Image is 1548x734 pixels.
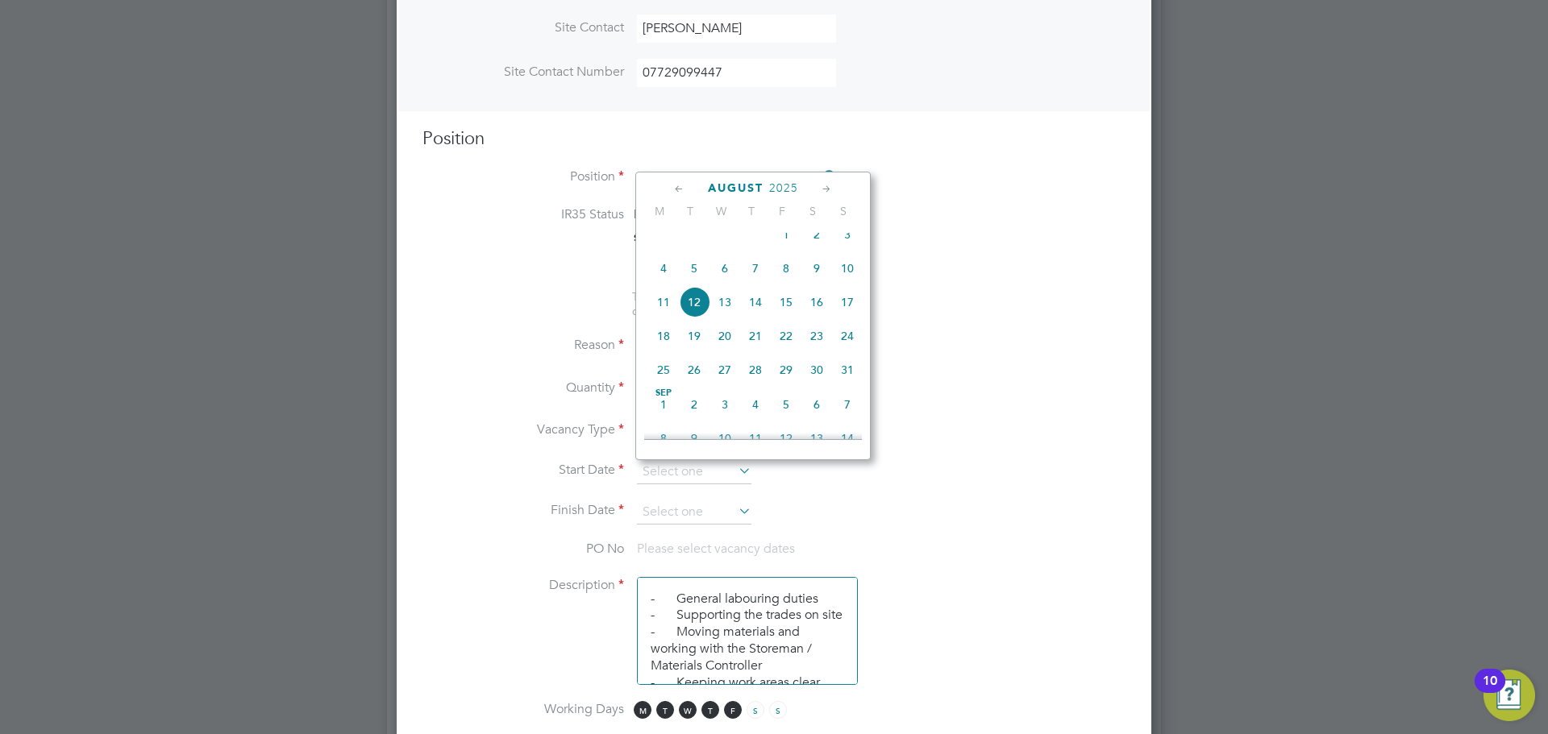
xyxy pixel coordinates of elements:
h3: Position [422,127,1126,151]
span: W [705,204,736,218]
span: T [656,701,674,719]
span: 3 [709,389,740,420]
span: M [634,701,651,719]
span: 10 [832,253,863,284]
span: S [769,701,787,719]
input: Search for... [637,166,836,190]
span: T [675,204,705,218]
span: 15 [771,287,801,317]
span: S [747,701,764,719]
label: IR35 Status [422,206,624,223]
span: F [724,701,742,719]
span: 14 [740,287,771,317]
label: Site Contact [422,19,624,36]
span: Please select vacancy dates [637,541,795,557]
input: Select one [637,500,751,525]
label: Finish Date [422,502,624,519]
span: 11 [648,287,679,317]
span: 21 [740,321,771,351]
span: August [708,181,764,195]
span: 24 [832,321,863,351]
span: 5 [771,389,801,420]
span: S [797,204,828,218]
span: 5 [679,253,709,284]
span: 12 [771,423,801,454]
span: 4 [740,389,771,420]
label: PO No [422,541,624,558]
span: 3 [832,219,863,250]
button: Open Resource Center, 10 new notifications [1483,670,1535,721]
span: 9 [801,253,832,284]
label: Site Contact Number [422,64,624,81]
span: 18 [648,321,679,351]
span: 12 [679,287,709,317]
span: 25 [648,355,679,385]
span: 27 [709,355,740,385]
span: 19 [679,321,709,351]
span: 2 [801,219,832,250]
span: 6 [709,253,740,284]
span: 8 [648,423,679,454]
label: Vacancy Type [422,421,624,438]
strong: Status Determination Statement [634,232,781,243]
span: F [767,204,797,218]
label: Start Date [422,462,624,479]
span: 30 [801,355,832,385]
span: 11 [740,423,771,454]
span: W [679,701,697,719]
span: 28 [740,355,771,385]
span: The status determination for this position can be updated after creating the vacancy [632,289,850,318]
span: 9 [679,423,709,454]
label: Quantity [422,379,624,396]
span: 7 [832,389,863,420]
span: 13 [801,423,832,454]
label: Position [422,168,624,185]
span: 10 [709,423,740,454]
div: 10 [1483,681,1497,702]
span: 13 [709,287,740,317]
span: 14 [832,423,863,454]
span: 2 [679,389,709,420]
span: T [736,204,767,218]
span: S [828,204,859,218]
span: Sep [648,389,679,397]
span: Inside IR35 [634,206,697,222]
span: 8 [771,253,801,284]
span: 20 [709,321,740,351]
input: Select one [637,460,751,484]
span: 4 [648,253,679,284]
span: 1 [771,219,801,250]
span: 31 [832,355,863,385]
span: 29 [771,355,801,385]
span: 16 [801,287,832,317]
span: 7 [740,253,771,284]
span: 6 [801,389,832,420]
span: 2025 [769,181,798,195]
span: T [701,701,719,719]
span: 22 [771,321,801,351]
label: Reason [422,337,624,354]
label: Working Days [422,701,624,718]
label: Description [422,577,624,594]
span: 26 [679,355,709,385]
span: M [644,204,675,218]
span: 17 [832,287,863,317]
span: 23 [801,321,832,351]
span: 1 [648,389,679,420]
